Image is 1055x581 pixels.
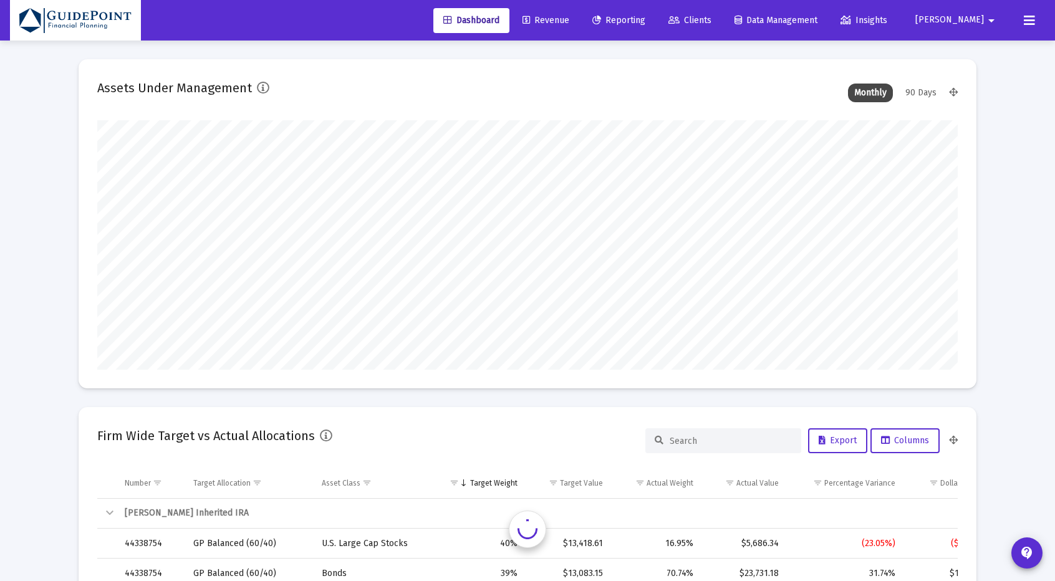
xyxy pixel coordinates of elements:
span: Data Management [735,15,817,26]
div: Actual Value [736,478,779,488]
span: Show filter options for column 'Number' [153,478,162,487]
span: Show filter options for column 'Percentage Variance' [813,478,822,487]
div: $23,731.18 [711,567,779,580]
div: 31.74% [796,567,895,580]
input: Search [670,436,792,446]
div: Asset Class [322,478,360,488]
span: [PERSON_NAME] [915,15,984,26]
td: Column Target Allocation [185,468,313,498]
span: Show filter options for column 'Target Weight' [450,478,459,487]
span: Show filter options for column 'Actual Value' [725,478,735,487]
mat-icon: contact_support [1019,545,1034,560]
span: Show filter options for column 'Dollar Variance' [929,478,938,487]
td: Column Target Weight [436,468,526,498]
span: Show filter options for column 'Asset Class' [362,478,372,487]
h2: Assets Under Management [97,78,252,98]
div: Target Allocation [193,478,251,488]
span: Revenue [523,15,569,26]
td: Collapse [97,499,116,529]
div: Target Weight [470,478,518,488]
div: 90 Days [899,84,943,102]
button: [PERSON_NAME] [900,7,1014,32]
div: Monthly [848,84,893,102]
span: Export [819,435,857,446]
span: Show filter options for column 'Actual Weight' [635,478,645,487]
span: Insights [841,15,887,26]
td: Column Target Value [526,468,611,498]
div: 70.74% [620,567,694,580]
div: 39% [445,567,518,580]
span: Dashboard [443,15,499,26]
mat-icon: arrow_drop_down [984,8,999,33]
td: Column Percentage Variance [788,468,903,498]
a: Clients [658,8,721,33]
span: Reporting [592,15,645,26]
td: 44338754 [116,529,185,559]
div: (23.05%) [796,537,895,550]
button: Export [808,428,867,453]
span: Show filter options for column 'Target Value' [549,478,558,487]
span: Columns [881,435,929,446]
span: Clients [668,15,711,26]
td: GP Balanced (60/40) [185,529,313,559]
h2: Firm Wide Target vs Actual Allocations [97,426,315,446]
a: Insights [831,8,897,33]
a: Dashboard [433,8,509,33]
a: Revenue [513,8,579,33]
div: Percentage Variance [824,478,895,488]
div: Target Value [560,478,603,488]
td: Column Number [116,468,185,498]
div: Number [125,478,151,488]
div: 16.95% [620,537,694,550]
div: Actual Weight [647,478,693,488]
div: $5,686.34 [711,537,779,550]
span: Show filter options for column 'Target Allocation' [253,478,262,487]
td: Column Actual Weight [612,468,703,498]
button: Columns [870,428,940,453]
div: $13,418.61 [535,537,602,550]
div: $10,648.03 [913,567,992,580]
div: ($7,732.27) [913,537,992,550]
td: Column Asset Class [313,468,436,498]
td: Column Dollar Variance [904,468,1003,498]
img: Dashboard [19,8,132,33]
a: Data Management [725,8,827,33]
div: $13,083.15 [535,567,602,580]
td: Column Actual Value [702,468,788,498]
div: 40% [445,537,518,550]
td: U.S. Large Cap Stocks [313,529,436,559]
a: Reporting [582,8,655,33]
div: [PERSON_NAME] Inherited IRA [125,507,992,519]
